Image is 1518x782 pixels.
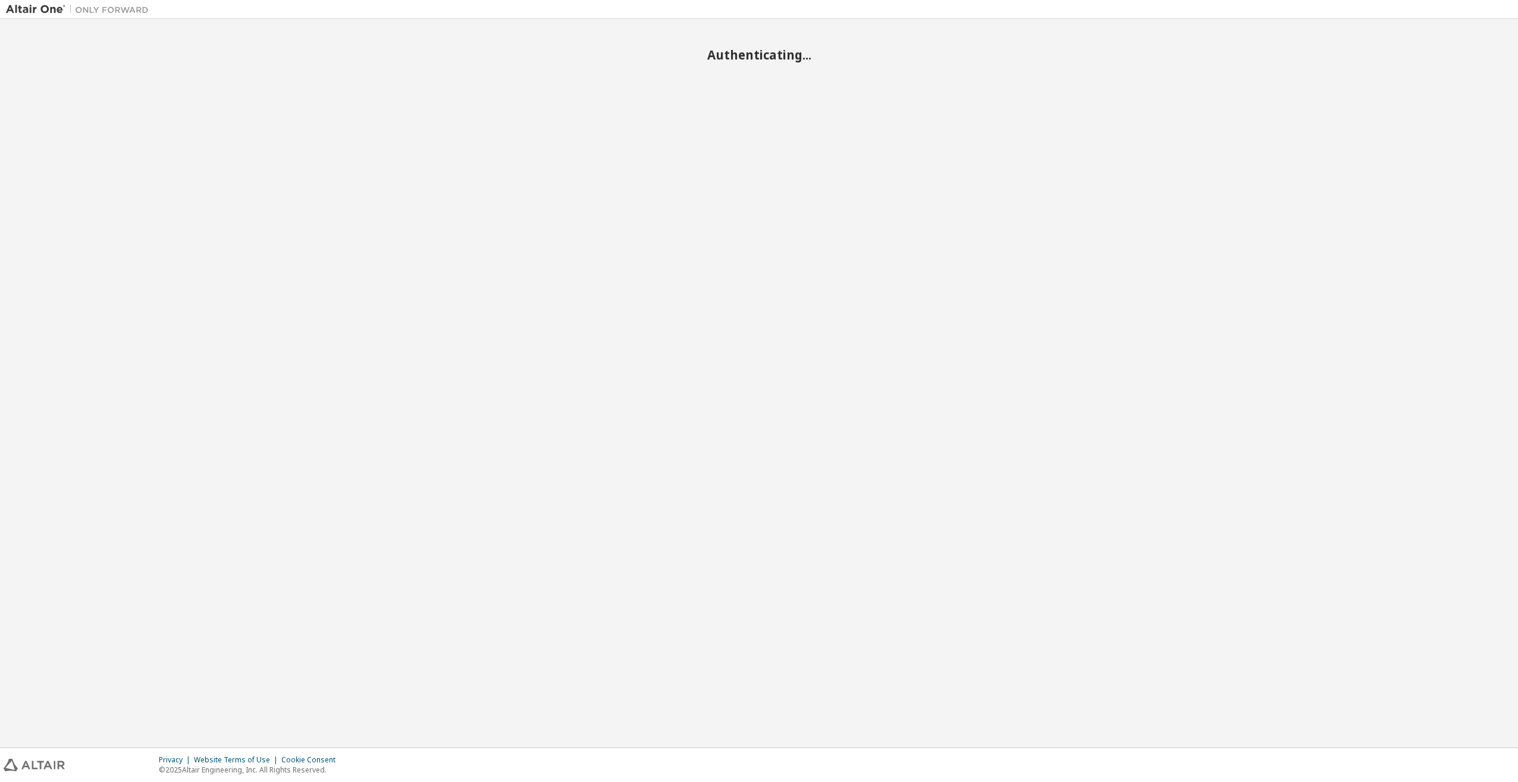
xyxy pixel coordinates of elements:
h2: Authenticating... [6,47,1512,62]
img: Altair One [6,4,155,15]
div: Website Terms of Use [194,755,281,765]
p: © 2025 Altair Engineering, Inc. All Rights Reserved. [159,765,343,775]
div: Privacy [159,755,194,765]
div: Cookie Consent [281,755,343,765]
img: altair_logo.svg [4,759,65,771]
